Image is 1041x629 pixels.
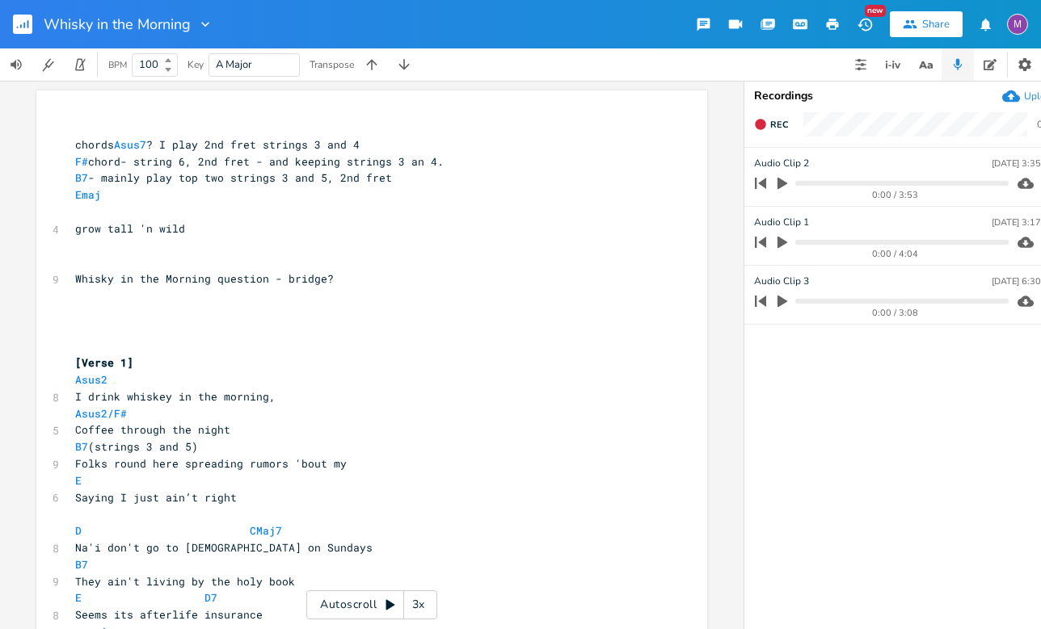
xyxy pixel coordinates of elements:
[770,119,788,131] span: Rec
[216,57,252,72] span: A Major
[754,156,809,171] span: Audio Clip 2
[75,271,334,286] span: Whisky in the Morning question - bridge?
[44,17,191,31] span: Whisky in the Morning
[75,389,276,404] span: I drink whiskey in the morning,
[75,456,347,471] span: Folks round here spreading rumors 'bout my
[75,154,88,169] span: F#
[754,215,809,230] span: Audio Clip 1
[306,590,437,619] div: Autoscroll
[922,17,950,31] div: Share
[75,439,88,454] span: B7
[75,557,88,572] span: B7
[890,11,963,37] button: Share
[75,574,295,589] span: They ain't living by the holy book
[75,439,198,454] span: (strings 3 and 5)
[75,540,373,555] span: Na'i don't go to [DEMOGRAPHIC_DATA] on Sundays
[75,406,127,421] span: Asus2/F#
[782,308,1009,317] div: 0:00 / 3:08
[75,170,88,185] span: B7
[75,154,444,169] span: chord- string 6, 2nd fret - and keeping strings 3 an 4.
[865,5,886,17] div: New
[75,170,392,185] span: - mainly play top two strings 3 and 5, 2nd fret
[75,221,185,236] span: grow tall 'n wild
[75,607,263,622] span: Seems its afterlife insurance
[782,191,1009,199] div: 0:00 / 3:53
[188,60,204,69] div: Key
[310,60,354,69] div: Transpose
[75,355,133,370] span: [Verse 1]
[204,590,217,605] span: D7
[114,137,146,152] span: Asus7
[75,473,82,488] span: E
[404,590,433,619] div: 3x
[75,422,230,437] span: Coffee through the night
[75,187,101,202] span: Emaj
[1007,14,1028,35] div: melindameshad
[75,137,360,152] span: chords ? I play 2nd fret strings 3 and 4
[849,10,881,39] button: New
[75,590,82,605] span: E
[250,523,282,538] span: CMaj7
[782,250,1009,258] div: 0:00 / 4:04
[75,490,237,505] span: Saying I just ain’t right
[748,111,794,137] button: Rec
[754,274,809,289] span: Audio Clip 3
[75,372,107,387] span: Asus2
[108,61,127,69] div: BPM
[75,523,82,538] span: D
[1007,6,1028,43] button: M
